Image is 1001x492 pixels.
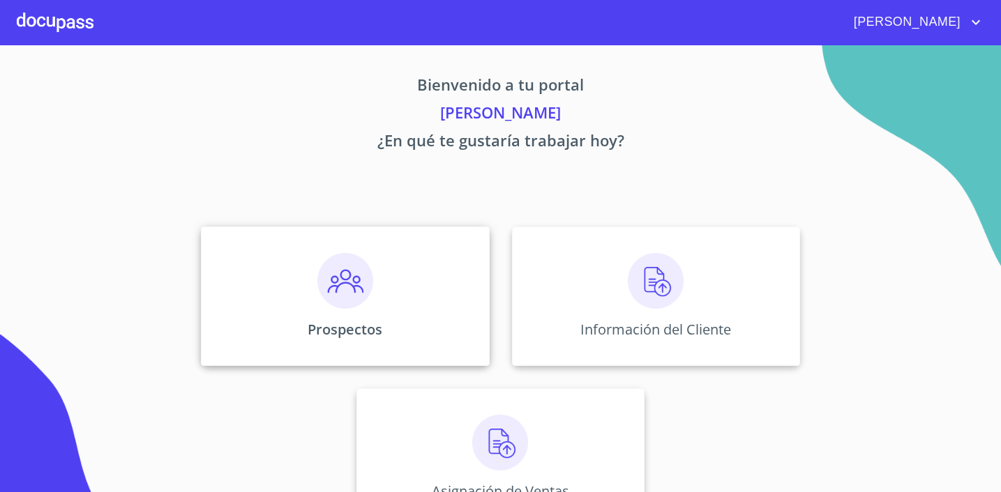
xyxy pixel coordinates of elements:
[472,415,528,470] img: carga.png
[580,320,731,339] p: Información del Cliente
[71,129,931,157] p: ¿En qué te gustaría trabajar hoy?
[628,253,684,309] img: carga.png
[71,73,931,101] p: Bienvenido a tu portal
[71,101,931,129] p: [PERSON_NAME]
[843,11,984,33] button: account of current user
[843,11,968,33] span: [PERSON_NAME]
[317,253,373,309] img: prospectos.png
[308,320,382,339] p: Prospectos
